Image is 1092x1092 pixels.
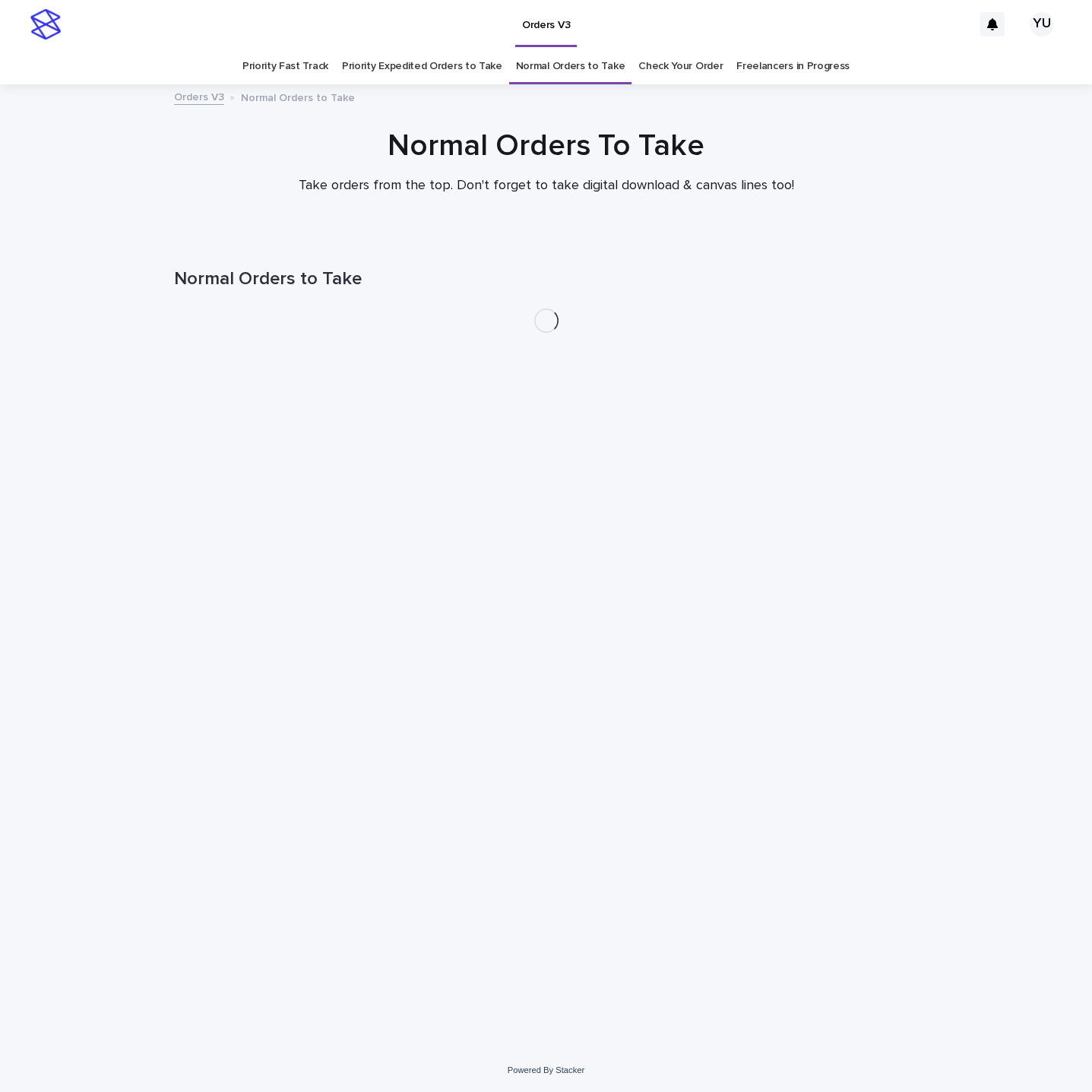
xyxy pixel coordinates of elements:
[242,178,850,195] p: Take orders from the top. Don't forget to take digital download & canvas lines too!
[342,49,502,84] a: Priority Expedited Orders to Take
[241,88,355,105] p: Normal Orders to Take
[242,49,328,84] a: Priority Fast Track
[516,49,625,84] a: Normal Orders to Take
[638,49,723,84] a: Check Your Order
[174,128,919,164] h1: Normal Orders To Take
[30,9,61,40] img: stacker-logo-s-only.png
[174,268,919,290] h1: Normal Orders to Take
[736,49,850,84] a: Freelancers in Progress
[508,1065,584,1075] a: Powered By Stacker
[174,87,224,105] a: Orders V3
[1030,12,1054,36] div: YU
